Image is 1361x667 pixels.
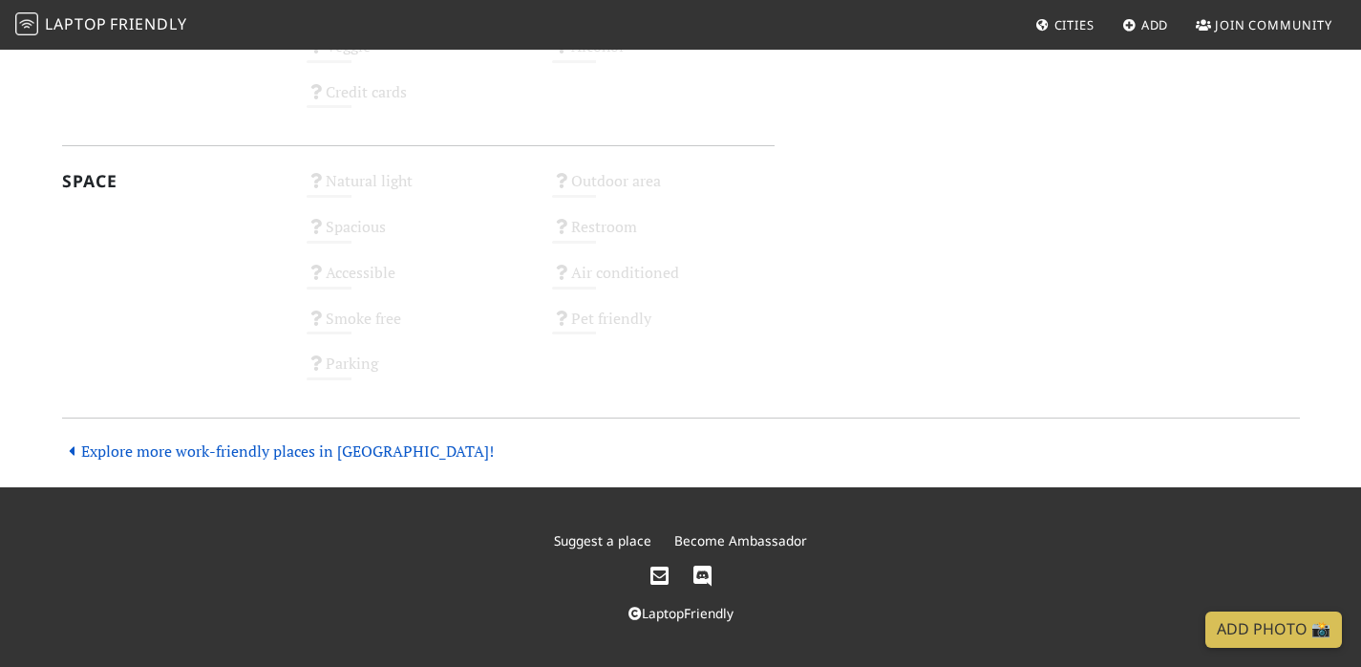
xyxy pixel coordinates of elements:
span: Friendly [110,13,186,34]
div: Restroom [541,213,786,259]
a: Suggest a place [554,531,651,549]
span: Laptop [45,13,107,34]
div: Accessible [295,259,541,305]
div: Outdoor area [541,167,786,213]
h2: Space [62,171,285,191]
a: Become Ambassador [674,531,807,549]
span: Add [1141,16,1169,33]
div: Veggie [295,32,541,78]
a: Explore more work-friendly places in [GEOGRAPHIC_DATA]! [62,441,494,462]
img: LaptopFriendly [15,12,38,35]
div: Credit cards [295,78,541,124]
a: LaptopFriendly LaptopFriendly [15,9,187,42]
a: Join Community [1188,8,1340,42]
a: Cities [1028,8,1102,42]
span: Cities [1054,16,1095,33]
div: Spacious [295,213,541,259]
div: Air conditioned [541,259,786,305]
a: LaptopFriendly [628,604,734,622]
div: Smoke free [295,305,541,351]
div: Parking [295,350,541,396]
div: Pet friendly [541,305,786,351]
div: Alcohol [541,32,786,78]
a: Add Photo 📸 [1205,612,1342,648]
span: Join Community [1215,16,1332,33]
a: Add [1115,8,1177,42]
div: Natural light [295,167,541,213]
